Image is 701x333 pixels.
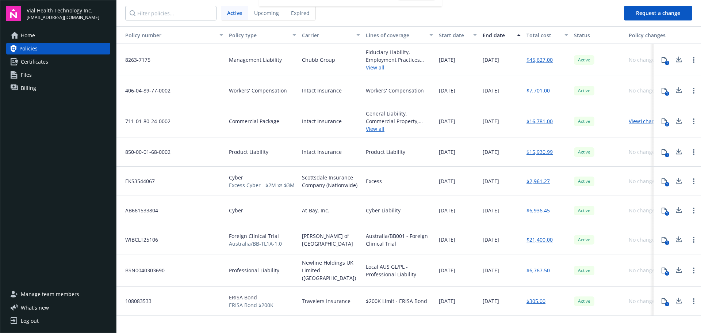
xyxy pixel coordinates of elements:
[657,53,671,67] button: 1
[226,26,299,44] button: Policy type
[119,236,158,243] span: WIBCLT25106
[657,203,671,218] button: 1
[366,31,425,39] div: Lines of coverage
[439,207,455,214] span: [DATE]
[577,207,591,214] span: Active
[229,232,282,240] span: Foreign Clinical Trial
[229,56,282,64] span: Management Liability
[366,87,424,94] div: Workers' Compensation
[665,182,669,186] div: 1
[665,61,669,65] div: 1
[629,207,658,214] div: No changes
[629,87,658,94] div: No changes
[302,148,342,156] span: Intact Insurance
[229,181,295,189] span: Excess Cyber - $2M xs $3M
[366,125,433,133] a: View all
[577,149,591,155] span: Active
[366,48,433,64] div: Fiduciary Liability, Employment Practices Liability, Directors and Officers
[439,177,455,185] span: [DATE]
[119,117,171,125] span: 711-01-80-24-0002
[302,232,360,247] span: [PERSON_NAME] of [GEOGRAPHIC_DATA]
[483,87,499,94] span: [DATE]
[21,315,39,327] div: Log out
[657,83,671,98] button: 1
[483,56,499,64] span: [DATE]
[689,86,698,95] a: Open options
[366,64,433,71] a: View all
[577,87,591,94] span: Active
[483,266,499,274] span: [DATE]
[302,259,360,282] span: Newline Holdings UK Limited ([GEOGRAPHIC_DATA])
[483,148,499,156] span: [DATE]
[526,236,553,243] a: $21,400.00
[526,117,553,125] a: $16,781.00
[302,207,329,214] span: At-Bay, Inc.
[229,266,279,274] span: Professional Liability
[689,148,698,156] a: Open options
[21,288,79,300] span: Manage team members
[483,31,513,39] div: End date
[665,122,669,126] div: 2
[689,235,698,244] a: Open options
[577,236,591,243] span: Active
[302,297,350,305] span: Travelers Insurance
[483,236,499,243] span: [DATE]
[629,236,658,243] div: No changes
[227,9,242,17] span: Active
[689,206,698,215] a: Open options
[27,6,110,21] button: Vial Health Technology Inc.[EMAIL_ADDRESS][DOMAIN_NAME]
[629,56,658,64] div: No changes
[665,271,669,276] div: 1
[526,297,545,305] a: $305.00
[27,7,99,14] span: Vial Health Technology Inc.
[439,236,455,243] span: [DATE]
[366,263,433,278] div: Local AUS GL/PL - Professional Liability
[689,56,698,64] a: Open options
[19,43,38,54] span: Policies
[689,117,698,126] a: Open options
[657,263,671,278] button: 1
[302,31,352,39] div: Carrier
[526,87,550,94] a: $7,701.00
[366,232,433,247] div: Australia/BB001 - Foreign Clinical Trial
[689,266,698,275] a: Open options
[439,266,455,274] span: [DATE]
[229,117,279,125] span: Commercial Package
[302,56,335,64] span: Chubb Group
[119,31,215,39] div: Toggle SortBy
[480,26,524,44] button: End date
[439,31,469,39] div: Start date
[119,31,215,39] div: Policy number
[439,87,455,94] span: [DATE]
[657,114,671,129] button: 2
[6,69,110,81] a: Files
[483,117,499,125] span: [DATE]
[483,177,499,185] span: [DATE]
[366,177,382,185] div: Excess
[366,110,433,125] div: General Liability, Commercial Property, Commercial Auto Liability, Crime, Commercial Umbrella
[119,297,152,305] span: 108083533
[6,82,110,94] a: Billing
[229,240,282,247] span: Australia/BB-TL1A-1.0
[571,26,626,44] button: Status
[526,207,550,214] a: $6,936.45
[119,56,150,64] span: 8263-7175
[689,177,698,186] a: Open options
[439,117,455,125] span: [DATE]
[629,31,669,39] div: Policy changes
[21,82,36,94] span: Billing
[657,145,671,159] button: 1
[119,148,171,156] span: 850-00-01-68-0002
[366,297,427,305] div: $200K Limit - ERISA Bond
[27,14,99,21] span: [EMAIL_ADDRESS][DOMAIN_NAME]
[229,31,288,39] div: Policy type
[665,153,669,157] div: 1
[229,294,273,301] span: ERISA Bond
[6,56,110,68] a: Certificates
[577,178,591,185] span: Active
[577,298,591,304] span: Active
[229,207,243,214] span: Cyber
[299,26,363,44] button: Carrier
[665,91,669,96] div: 1
[125,6,217,20] input: Filter policies...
